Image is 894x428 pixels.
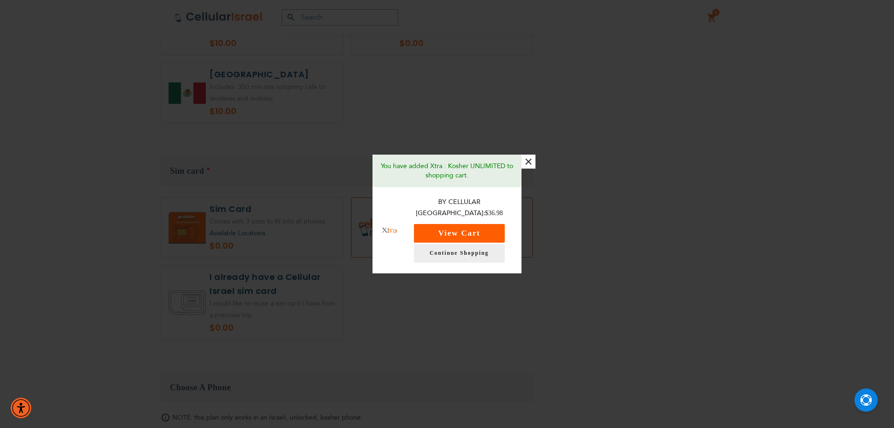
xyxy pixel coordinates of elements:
[406,197,513,219] p: By Cellular [GEOGRAPHIC_DATA]:
[414,244,505,263] a: Continue Shopping
[485,210,503,217] span: $36.98
[414,224,505,243] button: View Cart
[379,162,515,180] p: You have added Xtra : Kosher UNLIMITED to shopping cart.
[11,398,31,418] div: Accessibility Menu
[521,155,535,169] button: ×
